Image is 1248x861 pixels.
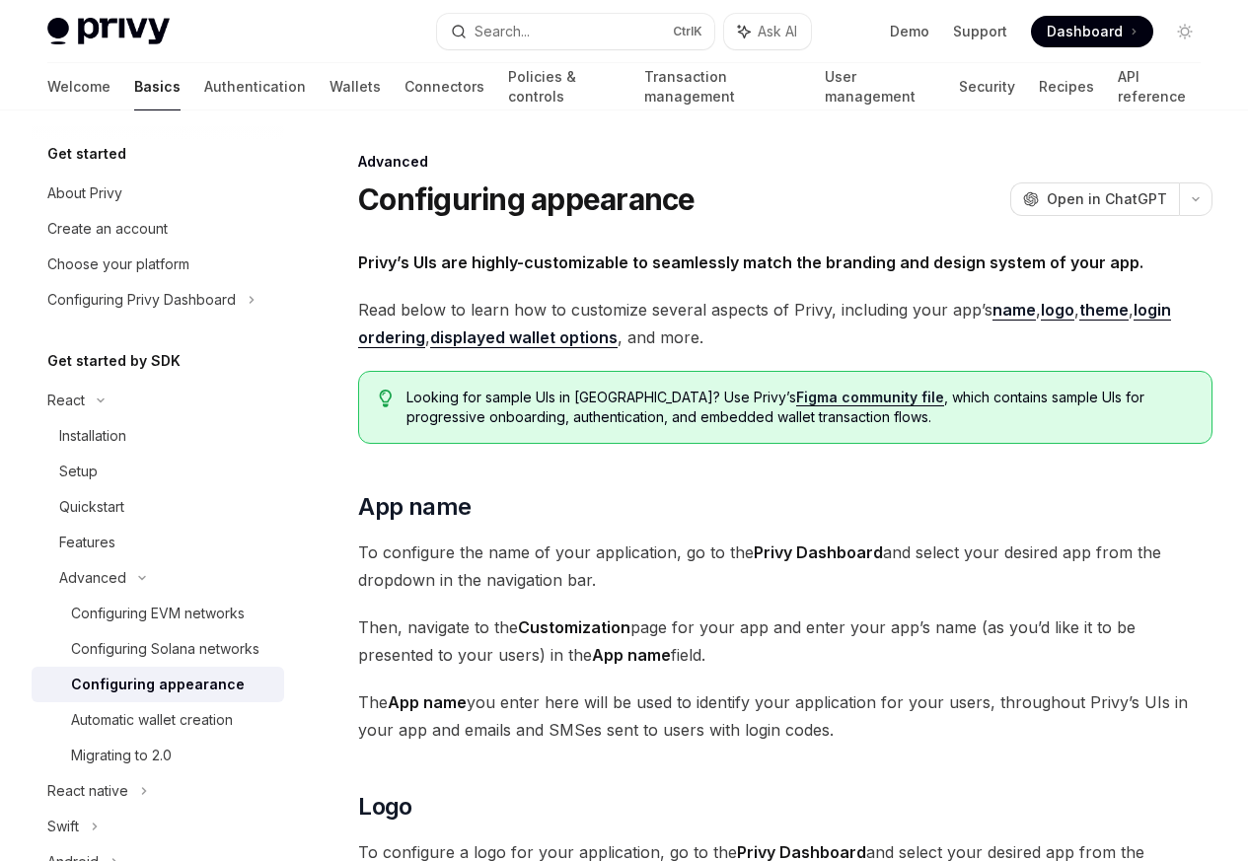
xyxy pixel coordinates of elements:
span: Ctrl K [673,24,702,39]
div: Features [59,531,115,554]
div: Configuring Solana networks [71,637,259,661]
div: Configuring appearance [71,673,245,696]
a: Setup [32,454,284,489]
a: Migrating to 2.0 [32,738,284,773]
a: Configuring Solana networks [32,631,284,667]
a: Automatic wallet creation [32,702,284,738]
a: Figma community file [796,389,944,406]
a: Choose your platform [32,247,284,282]
button: Open in ChatGPT [1010,182,1179,216]
strong: Privy Dashboard [754,542,883,562]
a: API reference [1118,63,1201,110]
div: Search... [475,20,530,43]
div: Choose your platform [47,252,189,276]
button: Toggle dark mode [1169,16,1201,47]
h5: Get started [47,142,126,166]
a: Quickstart [32,489,284,525]
div: Installation [59,424,126,448]
div: Configuring EVM networks [71,602,245,625]
a: Wallets [330,63,381,110]
a: Connectors [404,63,484,110]
svg: Tip [379,390,393,407]
span: Dashboard [1047,22,1123,41]
a: Basics [134,63,181,110]
a: Create an account [32,211,284,247]
strong: Customization [518,617,630,637]
span: Read below to learn how to customize several aspects of Privy, including your app’s , , , , , and... [358,296,1212,351]
div: Automatic wallet creation [71,708,233,732]
h5: Get started by SDK [47,349,181,373]
span: Then, navigate to the page for your app and enter your app’s name (as you’d like it to be present... [358,613,1212,669]
div: React native [47,779,128,803]
div: Advanced [358,152,1212,172]
button: Ask AI [724,14,811,49]
a: Features [32,525,284,560]
div: Quickstart [59,495,124,519]
a: Installation [32,418,284,454]
a: Policies & controls [508,63,621,110]
div: Advanced [59,566,126,590]
span: Looking for sample UIs in [GEOGRAPHIC_DATA]? Use Privy’s , which contains sample UIs for progress... [406,388,1192,427]
a: Configuring EVM networks [32,596,284,631]
a: Recipes [1039,63,1094,110]
span: Logo [358,791,412,823]
img: light logo [47,18,170,45]
span: Open in ChatGPT [1047,189,1167,209]
span: To configure the name of your application, go to the and select your desired app from the dropdow... [358,538,1212,594]
a: Support [953,22,1007,41]
a: Authentication [204,63,306,110]
div: Migrating to 2.0 [71,744,172,767]
div: Configuring Privy Dashboard [47,288,236,312]
span: App name [358,491,471,523]
a: name [992,300,1036,321]
span: Ask AI [758,22,797,41]
a: Demo [890,22,929,41]
a: About Privy [32,176,284,211]
a: displayed wallet options [430,327,618,348]
a: User management [825,63,936,110]
a: Dashboard [1031,16,1153,47]
a: Transaction management [644,63,800,110]
div: About Privy [47,181,122,205]
div: React [47,389,85,412]
div: Create an account [47,217,168,241]
a: Configuring appearance [32,667,284,702]
strong: App name [388,692,467,712]
a: Security [959,63,1015,110]
a: logo [1041,300,1074,321]
button: Search...CtrlK [437,14,714,49]
strong: App name [592,645,671,665]
span: The you enter here will be used to identify your application for your users, throughout Privy’s U... [358,688,1212,744]
a: theme [1079,300,1129,321]
div: Swift [47,815,79,838]
div: Setup [59,460,98,483]
a: Welcome [47,63,110,110]
h1: Configuring appearance [358,181,696,217]
strong: Privy’s UIs are highly-customizable to seamlessly match the branding and design system of your app. [358,252,1143,272]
